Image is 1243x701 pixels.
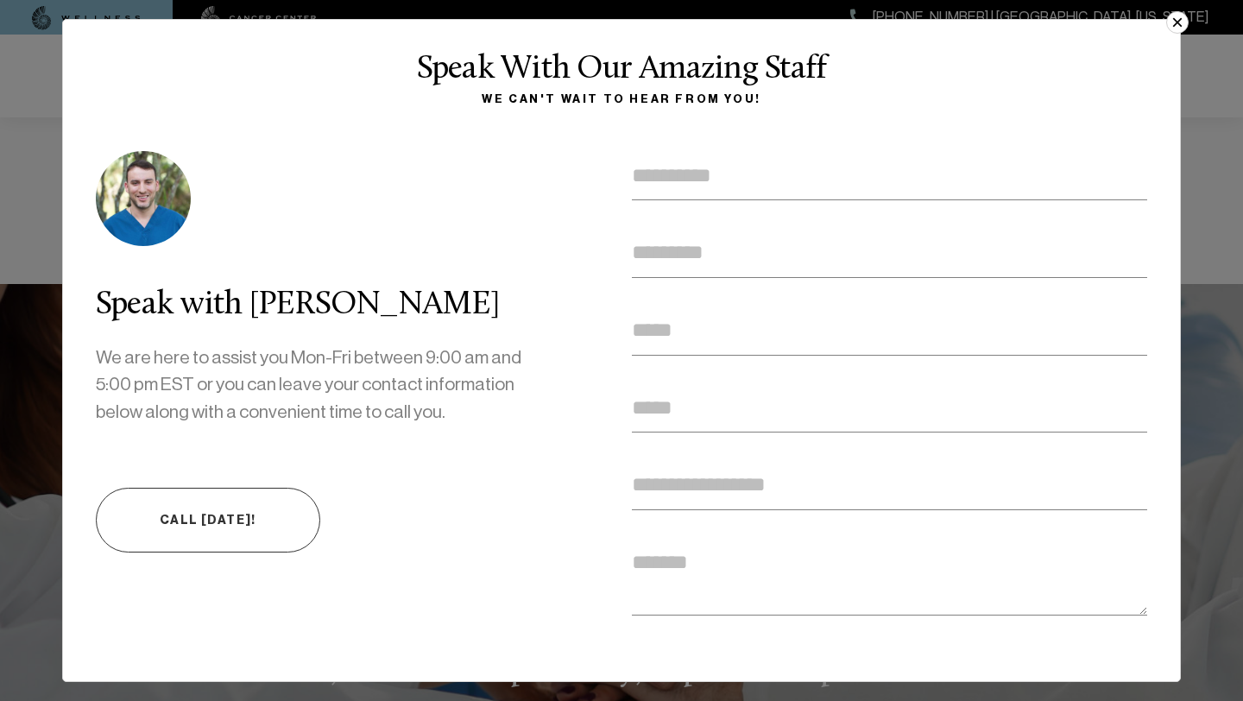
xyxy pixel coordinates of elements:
div: Speak with [PERSON_NAME] [96,287,522,324]
div: Speak With Our Amazing Staff [81,52,1162,88]
p: We are here to assist you Mon-Fri between 9:00 am and 5:00 pm EST or you can leave your contact i... [96,344,522,426]
div: We can't wait to hear from you! [81,89,1162,110]
img: photo [96,151,191,246]
button: × [1166,11,1189,34]
a: Call [DATE]! [96,488,320,553]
